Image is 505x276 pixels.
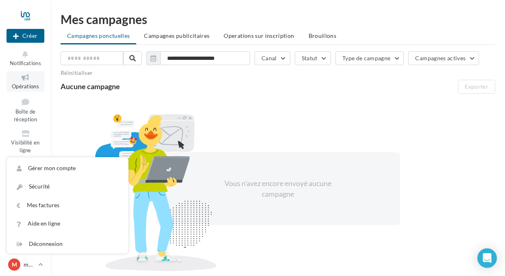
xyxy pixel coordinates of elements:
span: Notifications [10,60,41,66]
span: Brouillons [309,32,337,39]
button: Exporter [458,80,495,94]
span: Campagnes actives [415,55,466,61]
div: Déconnexion [7,235,128,253]
button: Réinitialiser [61,70,93,76]
a: Sécurité [7,177,128,196]
button: Canal [255,51,290,65]
button: Type de campagne [335,51,404,65]
button: Statut [295,51,331,65]
a: m marionfaure_iad [7,257,44,272]
span: Operations sur inscription [224,32,294,39]
a: Visibilité en ligne [7,127,44,155]
a: Opérations [7,71,44,91]
a: Gérer mon compte [7,159,128,177]
div: Open Intercom Messenger [477,248,497,268]
span: Aucune campagne [61,82,120,91]
div: Mes campagnes [61,13,495,25]
div: Vous n'avez encore envoyé aucune campagne [208,178,348,199]
a: Mes factures [7,196,128,215]
button: Notifications [7,48,44,68]
span: Opérations [12,83,39,90]
span: m [12,261,17,269]
div: Nouvelle campagne [7,29,44,43]
span: Visibilité en ligne [11,139,39,153]
button: Campagnes actives [408,51,479,65]
a: Aide en ligne [7,215,128,233]
p: marionfaure_iad [24,261,35,269]
span: Campagnes publicitaires [144,32,209,39]
span: Boîte de réception [14,108,37,123]
a: Boîte de réception [7,95,44,125]
button: Créer [7,29,44,43]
